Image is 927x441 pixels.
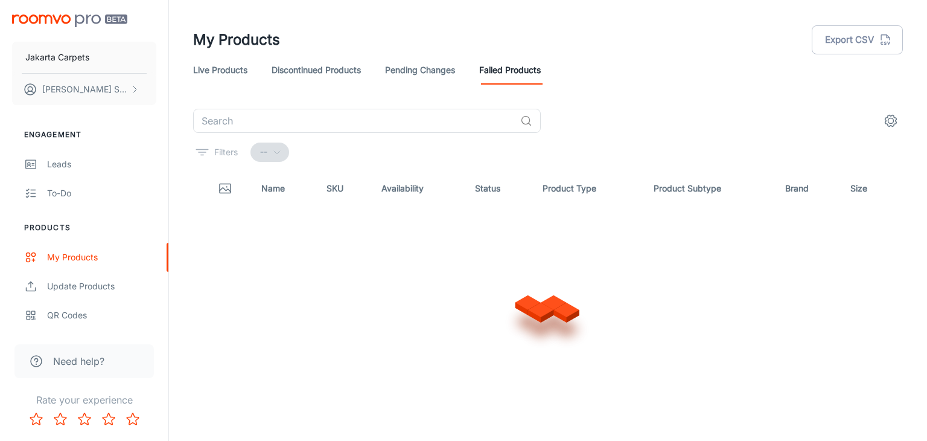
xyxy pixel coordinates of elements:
a: Live Products [193,56,247,85]
button: Rate 1 star [24,407,48,431]
th: Availability [372,172,465,205]
button: Rate 3 star [72,407,97,431]
img: Roomvo PRO Beta [12,14,127,27]
button: Rate 2 star [48,407,72,431]
div: To-do [47,187,156,200]
input: Search [193,109,515,133]
p: Rate your experience [10,393,159,407]
button: Jakarta Carpets [12,42,156,73]
th: Name [252,172,317,205]
div: QR Codes [47,309,156,322]
th: Status [465,172,533,205]
a: Pending Changes [385,56,455,85]
th: Product Type [533,172,644,205]
span: Need help? [53,354,104,369]
th: SKU [317,172,372,205]
th: Size [841,172,903,205]
div: Leads [47,158,156,171]
button: [PERSON_NAME] Sentosa [12,74,156,105]
p: Jakarta Carpets [25,51,89,64]
a: Discontinued Products [272,56,361,85]
div: Update Products [47,280,156,293]
div: My Products [47,251,156,264]
h1: My Products [193,29,280,51]
button: Rate 5 star [121,407,145,431]
p: [PERSON_NAME] Sentosa [42,83,127,96]
svg: Thumbnail [218,181,232,196]
th: Product Subtype [644,172,776,205]
button: Export CSV [812,25,903,54]
button: Rate 4 star [97,407,121,431]
th: Brand [776,172,841,205]
button: settings [879,109,903,133]
a: Failed Products [479,56,541,85]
